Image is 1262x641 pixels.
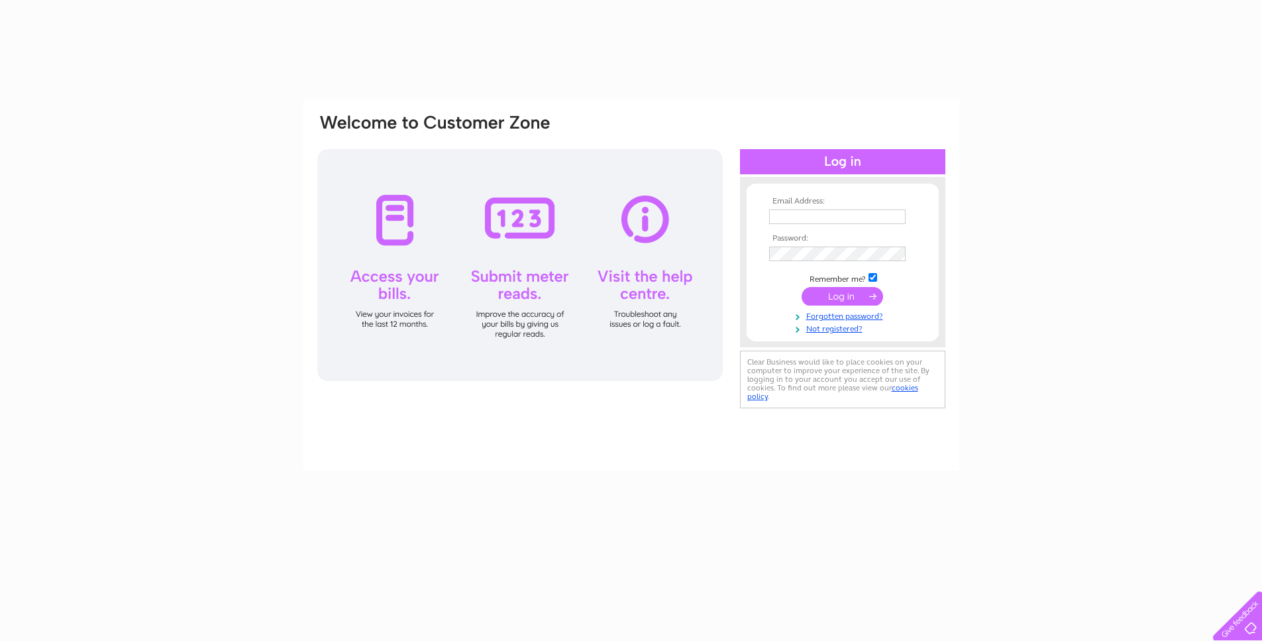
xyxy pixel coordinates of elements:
[802,287,883,306] input: Submit
[766,234,920,243] th: Password:
[747,383,918,401] a: cookies policy
[740,351,945,408] div: Clear Business would like to place cookies on your computer to improve your experience of the sit...
[766,271,920,284] td: Remember me?
[766,197,920,206] th: Email Address:
[769,321,920,334] a: Not registered?
[769,309,920,321] a: Forgotten password?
